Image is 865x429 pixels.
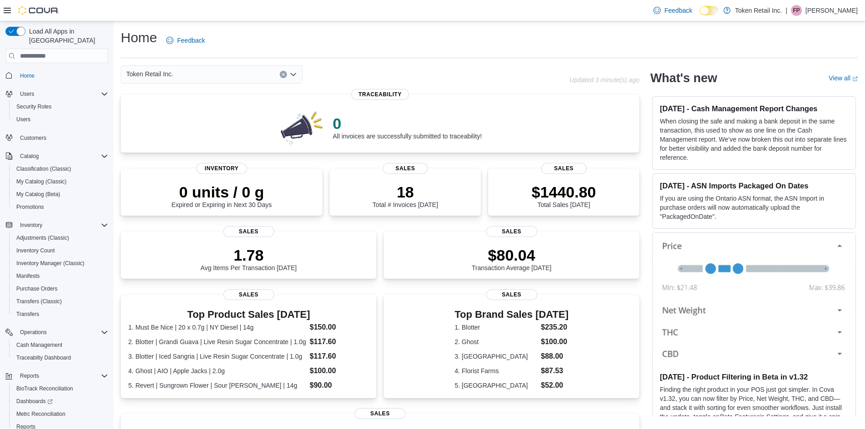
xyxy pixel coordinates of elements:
[172,183,272,208] div: Expired or Expiring in Next 30 Days
[9,113,112,126] button: Users
[13,245,59,256] a: Inventory Count
[791,5,802,16] div: Fetima Perkins
[660,104,848,113] h3: [DATE] - Cash Management Report Changes
[9,100,112,113] button: Security Roles
[472,246,552,271] div: Transaction Average [DATE]
[16,151,42,162] button: Catalog
[223,289,274,300] span: Sales
[532,183,596,201] p: $1440.80
[129,323,306,332] dt: 1. Must Be Nice | 20 x 0.7g | NY Diesel | 14g
[16,272,40,280] span: Manifests
[13,258,108,269] span: Inventory Manager (Classic)
[455,323,537,332] dt: 1. Blotter
[13,271,108,281] span: Manifests
[16,385,73,392] span: BioTrack Reconciliation
[13,296,65,307] a: Transfers (Classic)
[163,31,208,49] a: Feedback
[16,260,84,267] span: Inventory Manager (Classic)
[310,322,369,333] dd: $150.00
[2,69,112,82] button: Home
[9,244,112,257] button: Inventory Count
[13,202,48,212] a: Promotions
[9,295,112,308] button: Transfers (Classic)
[2,131,112,144] button: Customers
[16,151,108,162] span: Catalog
[278,109,326,145] img: 0
[16,298,62,305] span: Transfers (Classic)
[660,372,848,381] h3: [DATE] - Product Filtering in Beta in v1.32
[18,6,59,15] img: Cova
[650,71,717,85] h2: What's new
[2,326,112,339] button: Operations
[852,76,858,82] svg: External link
[13,101,55,112] a: Security Roles
[9,257,112,270] button: Inventory Manager (Classic)
[126,69,173,79] span: Token Retail Inc.
[700,15,700,16] span: Dark Mode
[20,329,47,336] span: Operations
[660,117,848,162] p: When closing the safe and making a bank deposit in the same transaction, this used to show as one...
[735,5,782,16] p: Token Retail Inc.
[16,178,67,185] span: My Catalog (Classic)
[700,6,719,15] input: Dark Mode
[290,71,297,78] button: Open list of options
[280,71,287,78] button: Clear input
[310,351,369,362] dd: $117.60
[13,296,108,307] span: Transfers (Classic)
[13,383,77,394] a: BioTrack Reconciliation
[16,341,62,349] span: Cash Management
[2,88,112,100] button: Users
[2,150,112,163] button: Catalog
[310,365,369,376] dd: $100.00
[20,372,39,380] span: Reports
[20,222,42,229] span: Inventory
[9,270,112,282] button: Manifests
[383,163,428,174] span: Sales
[13,245,108,256] span: Inventory Count
[13,352,74,363] a: Traceabilty Dashboard
[532,183,596,208] div: Total Sales [DATE]
[2,370,112,382] button: Reports
[472,246,552,264] p: $80.04
[16,116,30,123] span: Users
[9,308,112,321] button: Transfers
[372,183,438,201] p: 18
[541,365,568,376] dd: $87.53
[129,352,306,361] dt: 3. Blotter | Iced Sangria | Live Resin Sugar Concentrate | 1.0g
[541,351,568,362] dd: $88.00
[13,409,108,419] span: Metrc Reconciliation
[9,395,112,408] a: Dashboards
[9,232,112,244] button: Adjustments (Classic)
[13,340,108,350] span: Cash Management
[20,153,39,160] span: Catalog
[660,194,848,221] p: If you are using the Ontario ASN format, the ASN Import in purchase orders will now automatically...
[486,226,537,237] span: Sales
[16,370,43,381] button: Reports
[455,337,537,346] dt: 2. Ghost
[13,258,88,269] a: Inventory Manager (Classic)
[201,246,297,271] div: Avg Items Per Transaction [DATE]
[9,175,112,188] button: My Catalog (Classic)
[541,322,568,333] dd: $235.20
[455,352,537,361] dt: 3. [GEOGRAPHIC_DATA]
[9,188,112,201] button: My Catalog (Beta)
[541,163,587,174] span: Sales
[16,103,51,110] span: Security Roles
[16,327,108,338] span: Operations
[372,183,438,208] div: Total # Invoices [DATE]
[16,327,50,338] button: Operations
[16,234,69,242] span: Adjustments (Classic)
[129,366,306,375] dt: 4. Ghost | AIO | Apple Jacks | 2.0g
[455,381,537,390] dt: 5. [GEOGRAPHIC_DATA]
[13,409,69,419] a: Metrc Reconciliation
[13,232,73,243] a: Adjustments (Classic)
[351,89,409,100] span: Traceability
[13,309,108,320] span: Transfers
[13,352,108,363] span: Traceabilty Dashboard
[9,282,112,295] button: Purchase Orders
[16,89,108,99] span: Users
[13,283,108,294] span: Purchase Orders
[650,1,696,20] a: Feedback
[13,114,108,125] span: Users
[16,398,53,405] span: Dashboards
